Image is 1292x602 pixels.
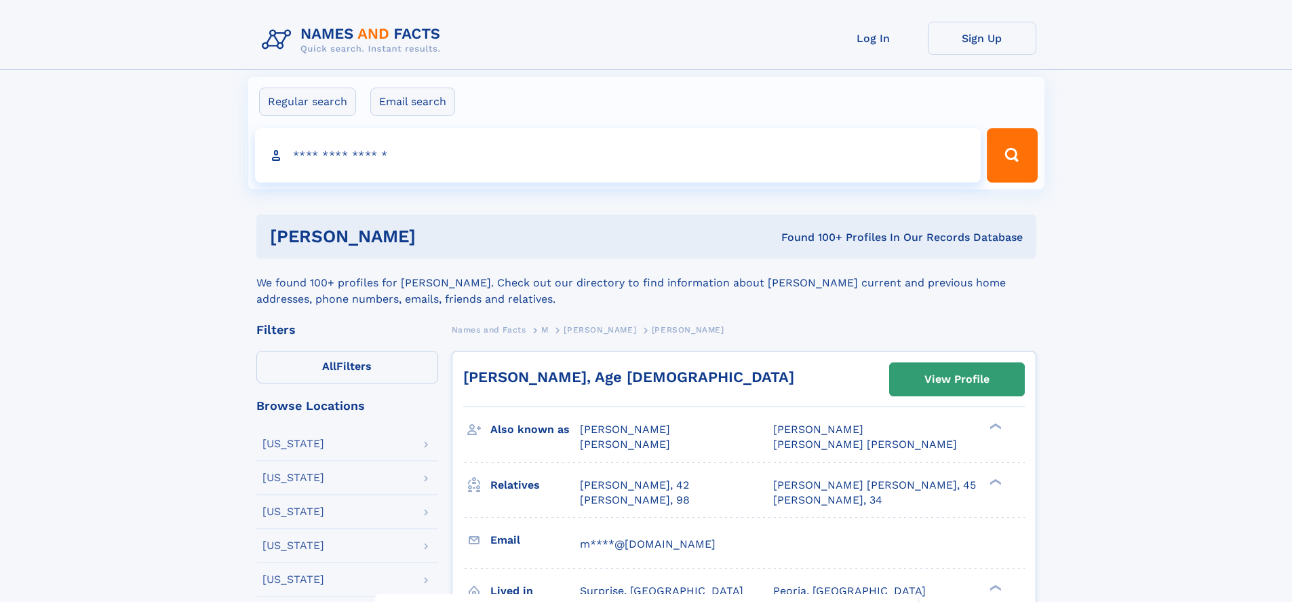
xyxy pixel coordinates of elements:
span: M [541,325,549,335]
span: [PERSON_NAME] [652,325,724,335]
span: [PERSON_NAME] [580,423,670,436]
div: [US_STATE] [262,574,324,585]
a: [PERSON_NAME], 42 [580,478,689,493]
a: [PERSON_NAME], 34 [773,493,882,508]
span: Peoria, [GEOGRAPHIC_DATA] [773,584,926,597]
a: Names and Facts [452,321,526,338]
img: Logo Names and Facts [256,22,452,58]
div: Filters [256,324,438,336]
a: Sign Up [928,22,1036,55]
label: Regular search [259,88,356,116]
span: All [322,360,336,373]
div: ❯ [986,583,1002,592]
span: [PERSON_NAME] [773,423,863,436]
a: M [541,321,549,338]
input: search input [255,128,981,183]
div: ❯ [986,422,1002,431]
div: [US_STATE] [262,540,324,551]
span: [PERSON_NAME] [PERSON_NAME] [773,438,957,451]
span: [PERSON_NAME] [580,438,670,451]
a: [PERSON_NAME], 98 [580,493,690,508]
div: [US_STATE] [262,506,324,517]
button: Search Button [987,128,1037,183]
a: Log In [819,22,928,55]
div: View Profile [924,364,990,395]
div: We found 100+ profiles for [PERSON_NAME]. Check out our directory to find information about [PERS... [256,259,1036,307]
div: [US_STATE] [262,472,324,483]
h1: [PERSON_NAME] [270,228,599,245]
div: ❯ [986,477,1002,486]
span: Surprise, [GEOGRAPHIC_DATA] [580,584,743,597]
a: [PERSON_NAME], Age [DEMOGRAPHIC_DATA] [463,369,794,385]
a: [PERSON_NAME] [PERSON_NAME], 45 [773,478,976,493]
a: [PERSON_NAME] [564,321,636,338]
h3: Also known as [490,418,580,441]
div: Found 100+ Profiles In Our Records Database [598,230,1023,245]
h3: Email [490,529,580,552]
label: Email search [370,88,455,116]
div: [US_STATE] [262,438,324,449]
div: Browse Locations [256,400,438,412]
span: [PERSON_NAME] [564,325,636,335]
label: Filters [256,351,438,383]
a: View Profile [890,363,1024,396]
h3: Relatives [490,474,580,497]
